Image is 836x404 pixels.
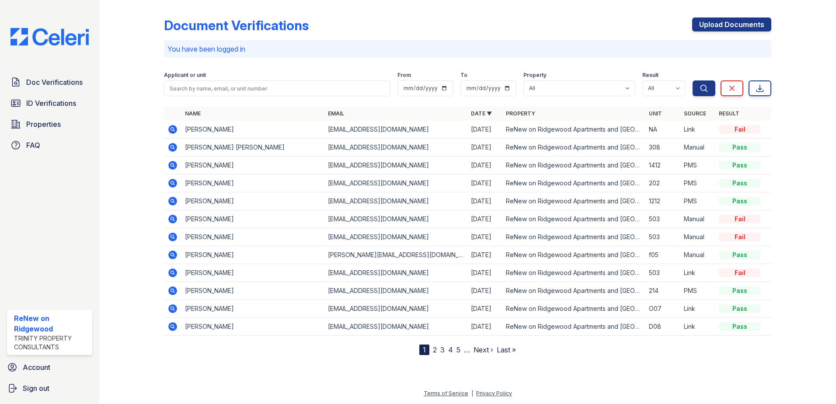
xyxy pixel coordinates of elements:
[3,359,96,376] a: Account
[523,72,547,79] label: Property
[719,233,761,241] div: Fail
[502,246,645,264] td: ReNew on Ridgewood Apartments and [GEOGRAPHIC_DATA]
[467,300,502,318] td: [DATE]
[26,98,76,108] span: ID Verifications
[181,246,324,264] td: [PERSON_NAME]
[680,300,715,318] td: Link
[181,192,324,210] td: [PERSON_NAME]
[502,210,645,228] td: ReNew on Ridgewood Apartments and [GEOGRAPHIC_DATA]
[502,228,645,246] td: ReNew on Ridgewood Apartments and [GEOGRAPHIC_DATA]
[502,192,645,210] td: ReNew on Ridgewood Apartments and [GEOGRAPHIC_DATA]
[719,161,761,170] div: Pass
[14,334,89,352] div: Trinity Property Consultants
[167,44,768,54] p: You have been logged in
[502,282,645,300] td: ReNew on Ridgewood Apartments and [GEOGRAPHIC_DATA]
[181,174,324,192] td: [PERSON_NAME]
[719,125,761,134] div: Fail
[448,345,453,354] a: 4
[680,318,715,336] td: Link
[164,80,390,96] input: Search by name, email, or unit number
[181,264,324,282] td: [PERSON_NAME]
[719,179,761,188] div: Pass
[181,282,324,300] td: [PERSON_NAME]
[645,264,680,282] td: 503
[645,228,680,246] td: 503
[324,157,467,174] td: [EMAIL_ADDRESS][DOMAIN_NAME]
[645,300,680,318] td: O07
[464,345,470,355] span: …
[719,143,761,152] div: Pass
[467,139,502,157] td: [DATE]
[645,139,680,157] td: 308
[684,110,706,117] a: Source
[649,110,662,117] a: Unit
[719,110,739,117] a: Result
[467,174,502,192] td: [DATE]
[645,246,680,264] td: f05
[502,121,645,139] td: ReNew on Ridgewood Apartments and [GEOGRAPHIC_DATA]
[3,380,96,397] a: Sign out
[502,318,645,336] td: ReNew on Ridgewood Apartments and [GEOGRAPHIC_DATA]
[680,121,715,139] td: Link
[324,300,467,318] td: [EMAIL_ADDRESS][DOMAIN_NAME]
[467,121,502,139] td: [DATE]
[719,215,761,223] div: Fail
[474,345,493,354] a: Next ›
[471,110,492,117] a: Date ▼
[645,157,680,174] td: 1412
[680,157,715,174] td: PMS
[680,174,715,192] td: PMS
[467,282,502,300] td: [DATE]
[692,17,771,31] a: Upload Documents
[324,210,467,228] td: [EMAIL_ADDRESS][DOMAIN_NAME]
[467,192,502,210] td: [DATE]
[680,192,715,210] td: PMS
[680,282,715,300] td: PMS
[502,174,645,192] td: ReNew on Ridgewood Apartments and [GEOGRAPHIC_DATA]
[719,304,761,313] div: Pass
[642,72,658,79] label: Result
[645,210,680,228] td: 503
[471,390,473,397] div: |
[680,139,715,157] td: Manual
[324,264,467,282] td: [EMAIL_ADDRESS][DOMAIN_NAME]
[502,157,645,174] td: ReNew on Ridgewood Apartments and [GEOGRAPHIC_DATA]
[7,136,92,154] a: FAQ
[467,157,502,174] td: [DATE]
[719,322,761,331] div: Pass
[324,174,467,192] td: [EMAIL_ADDRESS][DOMAIN_NAME]
[476,390,512,397] a: Privacy Policy
[680,264,715,282] td: Link
[324,246,467,264] td: [PERSON_NAME][EMAIL_ADDRESS][DOMAIN_NAME]
[185,110,201,117] a: Name
[456,345,460,354] a: 5
[497,345,516,354] a: Last »
[680,246,715,264] td: Manual
[397,72,411,79] label: From
[3,28,96,45] img: CE_Logo_Blue-a8612792a0a2168367f1c8372b55b34899dd931a85d93a1a3d3e32e68fde9ad4.png
[23,383,49,394] span: Sign out
[467,246,502,264] td: [DATE]
[181,300,324,318] td: [PERSON_NAME]
[645,121,680,139] td: NA
[26,77,83,87] span: Doc Verifications
[467,228,502,246] td: [DATE]
[7,73,92,91] a: Doc Verifications
[433,345,437,354] a: 2
[502,264,645,282] td: ReNew on Ridgewood Apartments and [GEOGRAPHIC_DATA]
[181,210,324,228] td: [PERSON_NAME]
[424,390,468,397] a: Terms of Service
[324,228,467,246] td: [EMAIL_ADDRESS][DOMAIN_NAME]
[506,110,535,117] a: Property
[719,197,761,205] div: Pass
[645,282,680,300] td: 214
[324,282,467,300] td: [EMAIL_ADDRESS][DOMAIN_NAME]
[460,72,467,79] label: To
[14,313,89,334] div: ReNew on Ridgewood
[719,251,761,259] div: Pass
[26,140,40,150] span: FAQ
[502,139,645,157] td: ReNew on Ridgewood Apartments and [GEOGRAPHIC_DATA]
[328,110,344,117] a: Email
[324,139,467,157] td: [EMAIL_ADDRESS][DOMAIN_NAME]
